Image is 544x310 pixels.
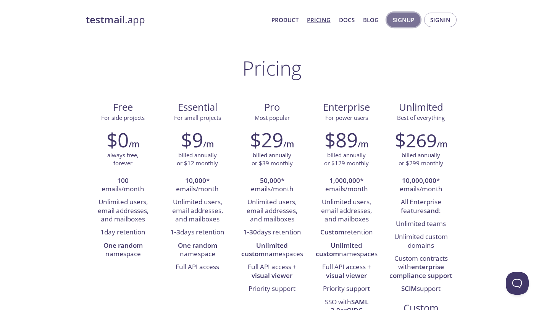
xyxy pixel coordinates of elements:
[252,151,293,168] p: billed annually or $39 monthly
[320,228,344,236] strong: Custom
[241,101,303,114] span: Pro
[203,138,214,151] h6: /m
[92,196,155,226] li: Unlimited users, email addresses, and mailboxes
[129,138,139,151] h6: /m
[326,271,367,280] strong: visual viewer
[424,13,457,27] button: Signin
[92,226,155,239] li: day retention
[178,241,217,250] strong: One random
[241,174,303,196] li: * emails/month
[315,196,378,226] li: Unlimited users, email addresses, and mailboxes
[166,174,229,196] li: * emails/month
[185,176,206,185] strong: 10,000
[241,261,303,283] li: Full API access +
[166,101,229,114] span: Essential
[117,176,129,185] strong: 100
[315,283,378,295] li: Priority support
[260,176,281,185] strong: 50,000
[389,231,452,252] li: Unlimited custom domains
[241,196,303,226] li: Unlimited users, email addresses, and mailboxes
[92,174,155,196] li: emails/month
[363,15,379,25] a: Blog
[506,272,529,295] iframe: Help Scout Beacon - Open
[315,261,378,283] li: Full API access +
[174,114,221,121] span: For small projects
[307,15,331,25] a: Pricing
[243,228,257,236] strong: 1-30
[177,151,218,168] p: billed annually or $12 monthly
[101,114,145,121] span: For side projects
[339,15,355,25] a: Docs
[430,15,450,25] span: Signin
[389,218,452,231] li: Unlimited teams
[427,206,439,215] strong: and
[242,57,302,79] h1: Pricing
[241,226,303,239] li: days retention
[316,241,363,258] strong: Unlimited custom
[181,128,203,151] h2: $9
[315,101,378,114] span: Enterprise
[241,241,288,258] strong: Unlimited custom
[166,239,229,261] li: namespace
[387,13,420,27] button: Signup
[100,228,104,236] strong: 1
[401,284,417,293] strong: SCIM
[389,174,452,196] li: * emails/month
[324,151,369,168] p: billed annually or $129 monthly
[315,174,378,196] li: * emails/month
[271,15,299,25] a: Product
[166,261,229,274] li: Full API access
[103,241,143,250] strong: One random
[399,100,443,114] span: Unlimited
[389,252,452,283] li: Custom contracts with
[397,114,445,121] span: Best of everything
[250,128,283,151] h2: $29
[389,196,452,218] li: All Enterprise features :
[358,138,368,151] h6: /m
[170,228,180,236] strong: 1-3
[393,15,414,25] span: Signup
[252,271,292,280] strong: visual viewer
[92,239,155,261] li: namespace
[315,239,378,261] li: namespaces
[86,13,265,26] a: testmail.app
[402,176,436,185] strong: 10,000,000
[325,114,368,121] span: For power users
[406,128,437,153] span: 269
[395,128,437,151] h2: $
[389,283,452,295] li: support
[107,151,139,168] p: always free, forever
[324,128,358,151] h2: $89
[92,101,154,114] span: Free
[166,226,229,239] li: days retention
[315,226,378,239] li: retention
[255,114,290,121] span: Most popular
[166,196,229,226] li: Unlimited users, email addresses, and mailboxes
[283,138,294,151] h6: /m
[241,283,303,295] li: Priority support
[389,262,452,279] strong: enterprise compliance support
[399,151,443,168] p: billed annually or $299 monthly
[437,138,447,151] h6: /m
[241,239,303,261] li: namespaces
[329,176,360,185] strong: 1,000,000
[86,13,125,26] strong: testmail
[107,128,129,151] h2: $0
